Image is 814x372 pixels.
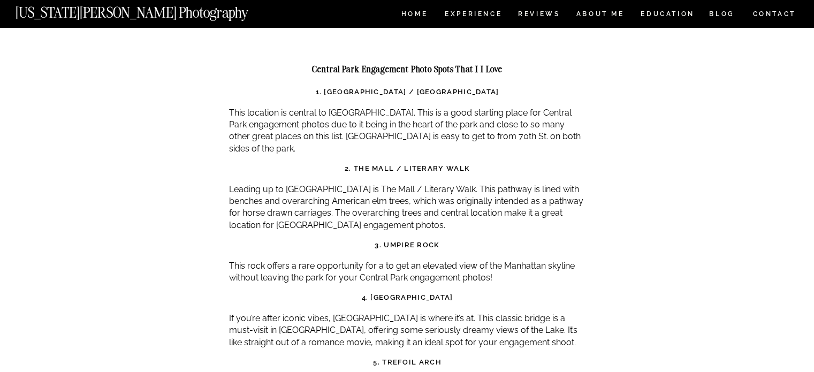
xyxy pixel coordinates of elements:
p: Leading up to [GEOGRAPHIC_DATA] is The Mall / Literary Walk. This pathway is lined with benches a... [229,184,586,232]
strong: 1. [GEOGRAPHIC_DATA] / [GEOGRAPHIC_DATA] [316,88,499,96]
strong: Central Park Engagement Photo Spots That I I Love [312,64,503,74]
strong: 4. [GEOGRAPHIC_DATA] [362,293,453,301]
strong: 2. The Mall / Literary Walk [345,164,470,172]
a: REVIEWS [518,11,558,20]
p: This location is central to [GEOGRAPHIC_DATA]. This is a good starting place for Central Park eng... [229,107,586,155]
strong: 3. Umpire Rock [375,241,439,249]
a: ABOUT ME [576,11,625,20]
a: Find out if I’m available for your Central Park engagement photos [258,9,557,17]
a: [US_STATE][PERSON_NAME] Photography [16,5,284,14]
a: Experience [445,11,501,20]
p: This rock offers a rare opportunity for a to get an elevated view of the Manhattan skyline withou... [229,260,586,284]
p: If you’re after iconic vibes, [GEOGRAPHIC_DATA] is where it’s at. This classic bridge is a must-v... [229,313,586,348]
strong: 5. Trefoil Arch [373,358,442,366]
a: CONTACT [752,8,796,20]
a: BLOG [709,11,735,20]
a: HOME [399,11,430,20]
a: EDUCATION [640,11,696,20]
